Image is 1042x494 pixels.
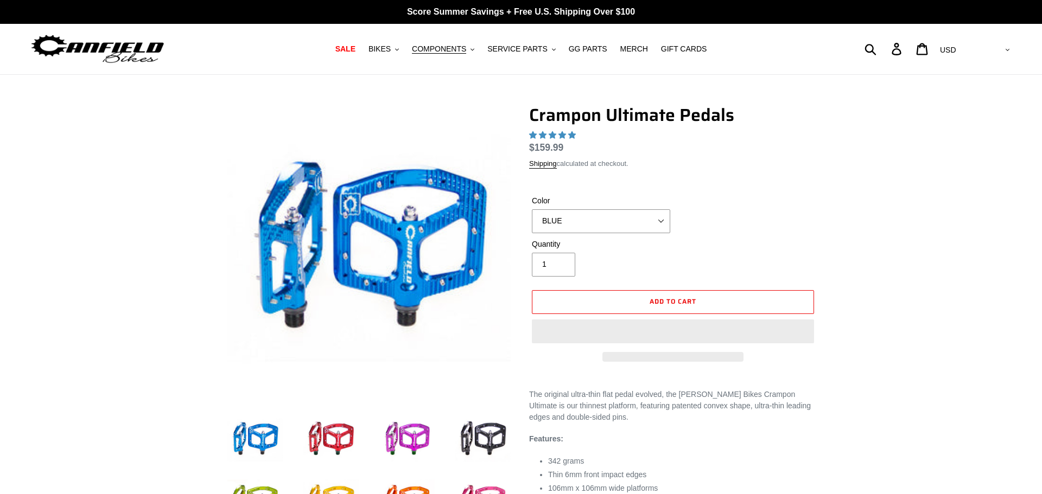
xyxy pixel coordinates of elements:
[412,44,466,54] span: COMPONENTS
[569,44,607,54] span: GG PARTS
[529,105,817,125] h1: Crampon Ultimate Pedals
[482,42,561,56] button: SERVICE PARTS
[532,195,670,207] label: Color
[227,107,511,390] img: Crampon Ultimate Pedals
[529,158,817,169] div: calculated at checkout.
[301,409,361,469] img: Load image into Gallery viewer, Crampon Ultimate Pedals
[529,131,578,139] span: 4.95 stars
[548,483,817,494] li: 106mm x 106mm wide platforms
[871,37,898,61] input: Search
[30,32,166,66] img: Canfield Bikes
[363,42,404,56] button: BIKES
[330,42,361,56] a: SALE
[529,434,563,443] strong: Features:
[529,159,557,169] a: Shipping
[615,42,653,56] a: MERCH
[453,409,513,469] img: Load image into Gallery viewer, Crampon Ultimate Pedals
[548,469,817,480] li: Thin 6mm front impact edges
[532,290,814,314] button: Add to cart
[529,142,563,153] span: $159.99
[656,42,713,56] a: GIFT CARDS
[377,409,437,469] img: Load image into Gallery viewer, Crampon Ultimate Pedals
[661,44,707,54] span: GIFT CARDS
[529,389,817,423] p: The original ultra-thin flat pedal evolved, the [PERSON_NAME] Bikes Crampon Ultimate is our thinn...
[487,44,547,54] span: SERVICE PARTS
[225,409,285,469] img: Load image into Gallery viewer, Crampon Ultimate Pedals
[406,42,480,56] button: COMPONENTS
[650,296,696,306] span: Add to cart
[563,42,613,56] a: GG PARTS
[548,455,817,467] li: 342 grams
[368,44,391,54] span: BIKES
[335,44,355,54] span: SALE
[620,44,648,54] span: MERCH
[532,239,670,250] label: Quantity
